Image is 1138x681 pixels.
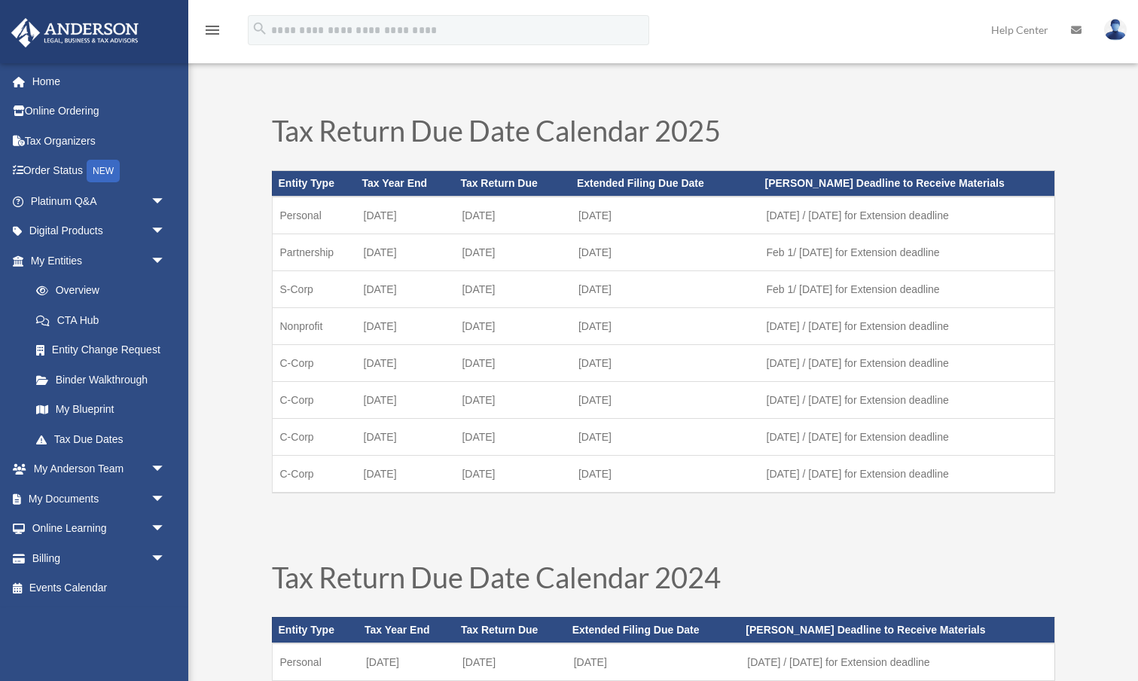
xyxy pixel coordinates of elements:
[151,186,181,217] span: arrow_drop_down
[272,270,356,307] td: S-Corp
[21,365,188,395] a: Binder Walkthrough
[566,643,740,681] td: [DATE]
[203,26,221,39] a: menu
[11,216,188,246] a: Digital Productsarrow_drop_down
[759,234,1054,270] td: Feb 1/ [DATE] for Extension deadline
[21,335,188,365] a: Entity Change Request
[454,171,571,197] th: Tax Return Due
[252,20,268,37] i: search
[571,234,759,270] td: [DATE]
[356,455,455,493] td: [DATE]
[356,171,455,197] th: Tax Year End
[203,21,221,39] i: menu
[21,424,181,454] a: Tax Due Dates
[455,617,566,643] th: Tax Return Due
[272,197,356,234] td: Personal
[356,307,455,344] td: [DATE]
[11,484,188,514] a: My Documentsarrow_drop_down
[272,234,356,270] td: Partnership
[11,514,188,544] a: Online Learningarrow_drop_down
[272,643,358,681] td: Personal
[571,381,759,418] td: [DATE]
[571,307,759,344] td: [DATE]
[151,454,181,485] span: arrow_drop_down
[11,66,188,96] a: Home
[151,543,181,574] span: arrow_drop_down
[11,156,188,187] a: Order StatusNEW
[759,455,1054,493] td: [DATE] / [DATE] for Extension deadline
[272,381,356,418] td: C-Corp
[571,344,759,381] td: [DATE]
[356,197,455,234] td: [DATE]
[7,18,143,47] img: Anderson Advisors Platinum Portal
[11,543,188,573] a: Billingarrow_drop_down
[759,381,1054,418] td: [DATE] / [DATE] for Extension deadline
[571,197,759,234] td: [DATE]
[11,96,188,127] a: Online Ordering
[356,418,455,455] td: [DATE]
[272,171,356,197] th: Entity Type
[759,307,1054,344] td: [DATE] / [DATE] for Extension deadline
[759,270,1054,307] td: Feb 1/ [DATE] for Extension deadline
[21,305,188,335] a: CTA Hub
[87,160,120,182] div: NEW
[272,344,356,381] td: C-Corp
[1104,19,1127,41] img: User Pic
[740,643,1054,681] td: [DATE] / [DATE] for Extension deadline
[454,418,571,455] td: [DATE]
[11,454,188,484] a: My Anderson Teamarrow_drop_down
[11,186,188,216] a: Platinum Q&Aarrow_drop_down
[21,276,188,306] a: Overview
[759,418,1054,455] td: [DATE] / [DATE] for Extension deadline
[455,643,566,681] td: [DATE]
[759,171,1054,197] th: [PERSON_NAME] Deadline to Receive Materials
[454,270,571,307] td: [DATE]
[356,270,455,307] td: [DATE]
[272,455,356,493] td: C-Corp
[740,617,1054,643] th: [PERSON_NAME] Deadline to Receive Materials
[151,216,181,247] span: arrow_drop_down
[272,307,356,344] td: Nonprofit
[358,643,455,681] td: [DATE]
[454,455,571,493] td: [DATE]
[454,381,571,418] td: [DATE]
[356,234,455,270] td: [DATE]
[358,617,455,643] th: Tax Year End
[454,344,571,381] td: [DATE]
[566,617,740,643] th: Extended Filing Due Date
[11,126,188,156] a: Tax Organizers
[454,307,571,344] td: [DATE]
[571,455,759,493] td: [DATE]
[759,197,1054,234] td: [DATE] / [DATE] for Extension deadline
[454,197,571,234] td: [DATE]
[272,617,358,643] th: Entity Type
[571,270,759,307] td: [DATE]
[272,116,1055,152] h1: Tax Return Due Date Calendar 2025
[759,344,1054,381] td: [DATE] / [DATE] for Extension deadline
[11,246,188,276] a: My Entitiesarrow_drop_down
[21,395,188,425] a: My Blueprint
[151,246,181,276] span: arrow_drop_down
[571,171,759,197] th: Extended Filing Due Date
[272,563,1055,599] h1: Tax Return Due Date Calendar 2024
[454,234,571,270] td: [DATE]
[356,344,455,381] td: [DATE]
[356,381,455,418] td: [DATE]
[151,514,181,545] span: arrow_drop_down
[151,484,181,515] span: arrow_drop_down
[571,418,759,455] td: [DATE]
[272,418,356,455] td: C-Corp
[11,573,188,603] a: Events Calendar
